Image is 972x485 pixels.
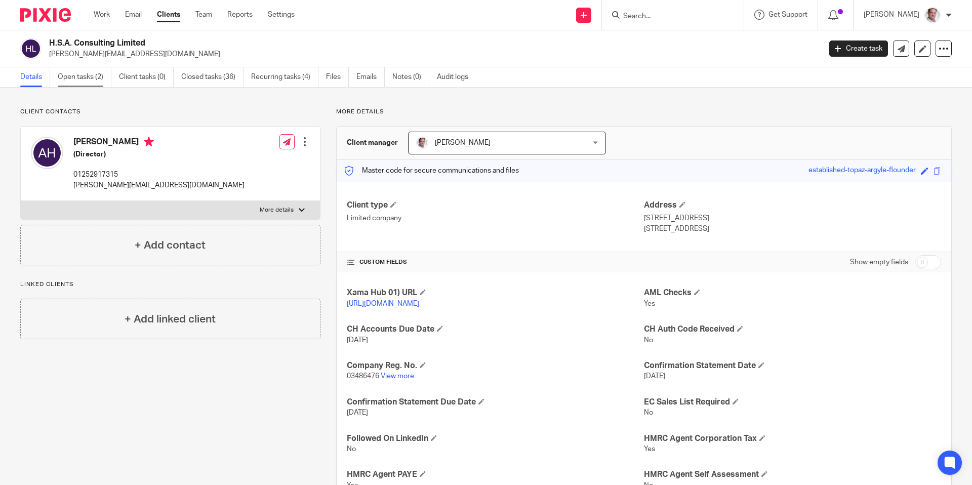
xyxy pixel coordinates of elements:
[49,38,661,49] h2: H.S.A. Consulting Limited
[347,200,644,211] h4: Client type
[644,213,941,223] p: [STREET_ADDRESS]
[347,337,368,344] span: [DATE]
[119,67,174,87] a: Client tasks (0)
[251,67,318,87] a: Recurring tasks (4)
[347,300,419,307] a: [URL][DOMAIN_NAME]
[73,170,245,180] p: 01252917315
[850,257,908,267] label: Show empty fields
[20,8,71,22] img: Pixie
[347,446,356,453] span: No
[392,67,429,87] a: Notes (0)
[347,138,398,148] h3: Client manager
[435,139,491,146] span: [PERSON_NAME]
[644,433,941,444] h4: HMRC Agent Corporation Tax
[125,311,216,327] h4: + Add linked client
[381,373,414,380] a: View more
[347,213,644,223] p: Limited company
[49,49,814,59] p: [PERSON_NAME][EMAIL_ADDRESS][DOMAIN_NAME]
[344,166,519,176] p: Master code for secure communications and files
[31,137,63,169] img: svg%3E
[195,10,212,20] a: Team
[58,67,111,87] a: Open tasks (2)
[808,165,916,177] div: established-topaz-argyle-flounder
[347,433,644,444] h4: Followed On LinkedIn
[622,12,713,21] input: Search
[644,409,653,416] span: No
[347,373,379,380] span: 03486476
[644,324,941,335] h4: CH Auth Code Received
[644,200,941,211] h4: Address
[924,7,941,23] img: Munro%20Partners-3202.jpg
[347,409,368,416] span: [DATE]
[347,397,644,408] h4: Confirmation Statement Due Date
[347,360,644,371] h4: Company Reg. No.
[644,446,655,453] span: Yes
[73,137,245,149] h4: [PERSON_NAME]
[157,10,180,20] a: Clients
[73,149,245,159] h5: (Director)
[356,67,385,87] a: Emails
[644,224,941,234] p: [STREET_ADDRESS]
[181,67,244,87] a: Closed tasks (36)
[644,469,941,480] h4: HMRC Agent Self Assessment
[644,337,653,344] span: No
[347,258,644,266] h4: CUSTOM FIELDS
[644,397,941,408] h4: EC Sales List Required
[20,38,42,59] img: svg%3E
[644,300,655,307] span: Yes
[94,10,110,20] a: Work
[20,67,50,87] a: Details
[268,10,295,20] a: Settings
[347,324,644,335] h4: CH Accounts Due Date
[20,108,320,116] p: Client contacts
[125,10,142,20] a: Email
[20,280,320,289] p: Linked clients
[336,108,952,116] p: More details
[135,237,206,253] h4: + Add contact
[644,360,941,371] h4: Confirmation Statement Date
[73,180,245,190] p: [PERSON_NAME][EMAIL_ADDRESS][DOMAIN_NAME]
[644,373,665,380] span: [DATE]
[326,67,349,87] a: Files
[260,206,294,214] p: More details
[768,11,807,18] span: Get Support
[347,469,644,480] h4: HMRC Agent PAYE
[864,10,919,20] p: [PERSON_NAME]
[416,137,428,149] img: Munro%20Partners-3202.jpg
[644,288,941,298] h4: AML Checks
[829,41,888,57] a: Create task
[144,137,154,147] i: Primary
[437,67,476,87] a: Audit logs
[227,10,253,20] a: Reports
[347,288,644,298] h4: Xama Hub 01) URL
